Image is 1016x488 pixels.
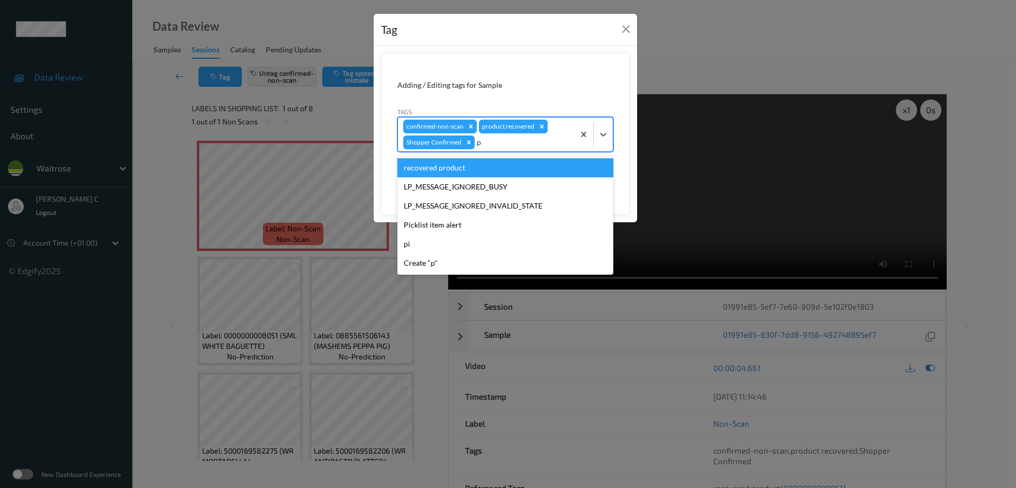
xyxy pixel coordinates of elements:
[397,254,613,273] div: Create "p"
[403,135,463,149] div: Shopper Confirmed
[397,196,613,215] div: LP_MESSAGE_IGNORED_INVALID_STATE
[397,107,412,116] label: Tags
[536,120,548,133] div: Remove product recovered
[403,120,465,133] div: confirmed-non-scan
[397,80,613,91] div: Adding / Editing tags for Sample
[397,177,613,196] div: LP_MESSAGE_IGNORED_BUSY
[619,22,633,37] button: Close
[465,120,477,133] div: Remove confirmed-non-scan
[397,234,613,254] div: pi
[381,21,397,38] div: Tag
[479,120,536,133] div: product recovered
[397,215,613,234] div: Picklist item alert
[397,158,613,177] div: recovered product
[463,135,475,149] div: Remove Shopper Confirmed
